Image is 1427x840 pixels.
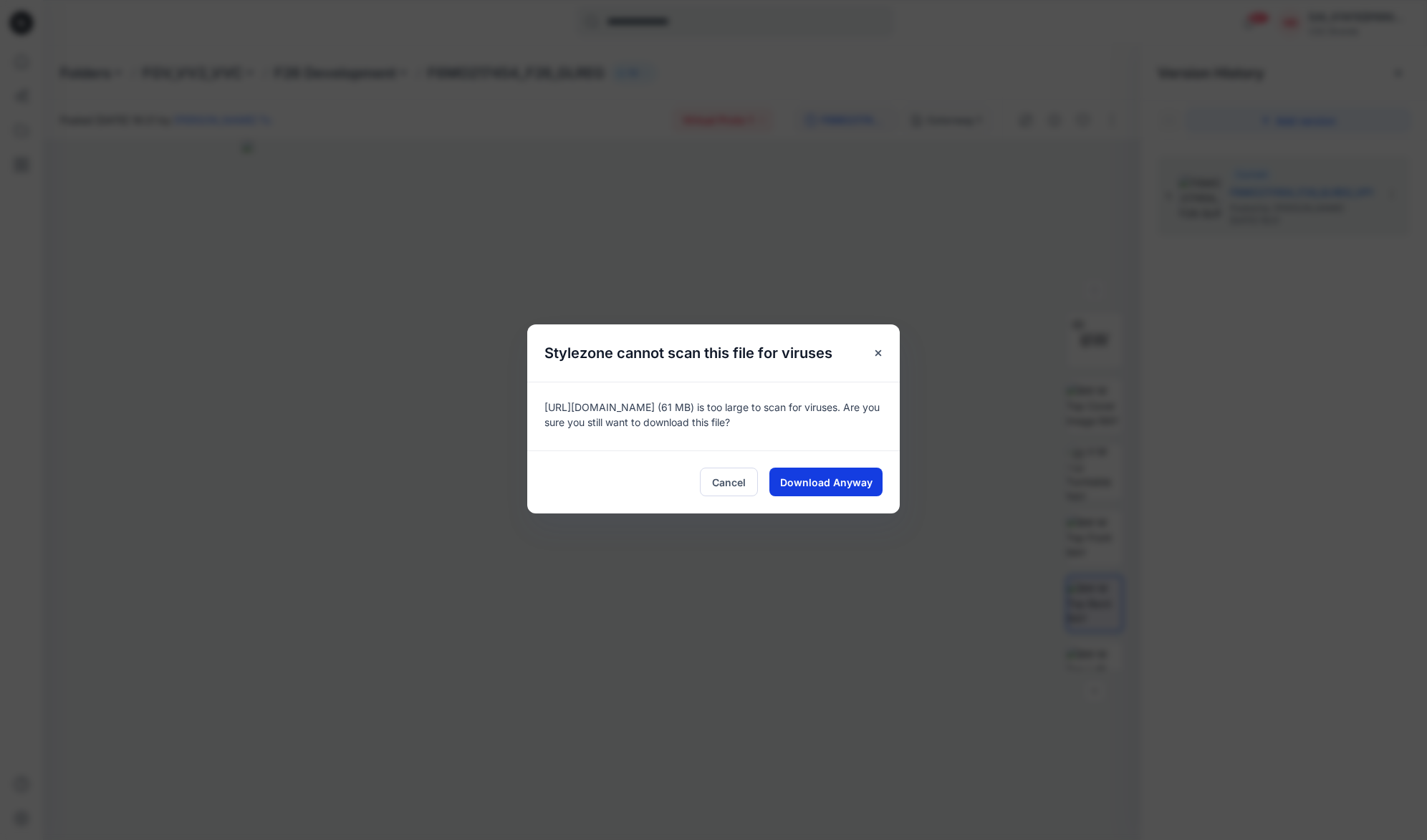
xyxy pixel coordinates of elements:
span: Download Anyway [780,475,873,490]
div: [URL][DOMAIN_NAME] (61 MB) is too large to scan for viruses. Are you sure you still want to downl... [527,382,900,450]
button: Cancel [700,468,758,496]
h5: Stylezone cannot scan this file for viruses [527,324,850,382]
span: Cancel [712,475,746,490]
button: Download Anyway [769,468,883,496]
button: Close [865,340,891,366]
